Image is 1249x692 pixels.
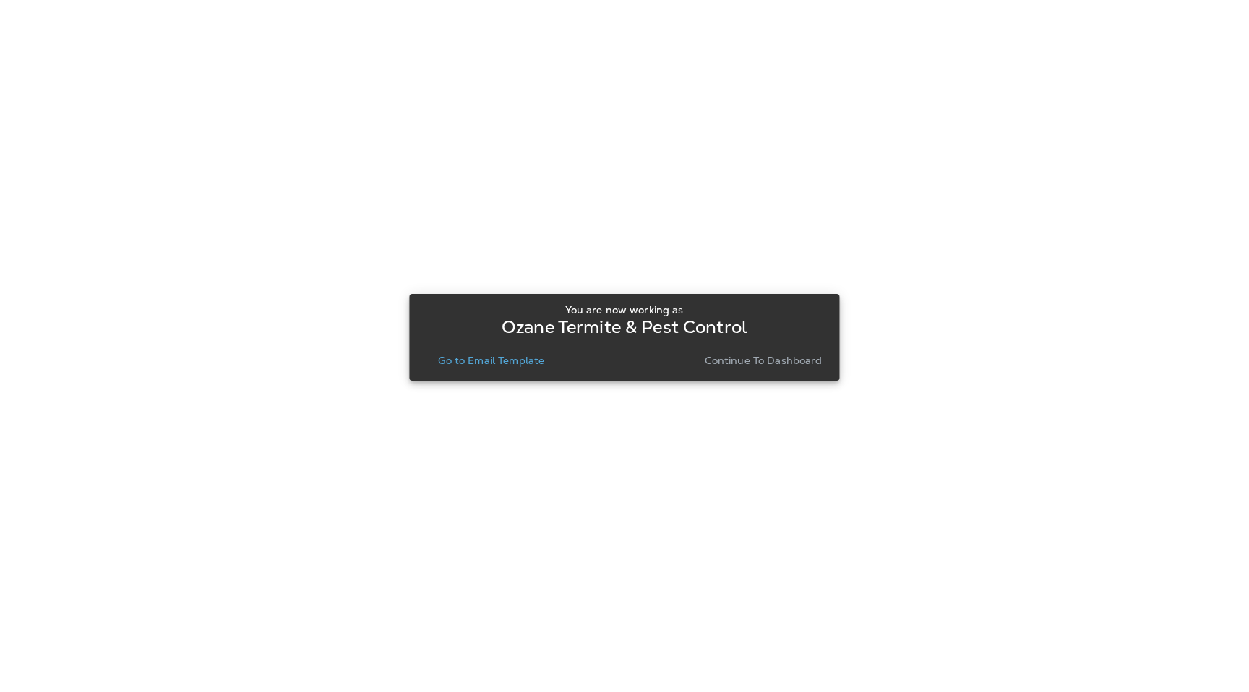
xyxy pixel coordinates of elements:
p: Go to Email Template [438,355,544,366]
button: Continue to Dashboard [699,350,828,371]
p: You are now working as [565,304,683,316]
button: Go to Email Template [432,350,550,371]
p: Ozane Termite & Pest Control [502,321,747,333]
p: Continue to Dashboard [705,355,823,366]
